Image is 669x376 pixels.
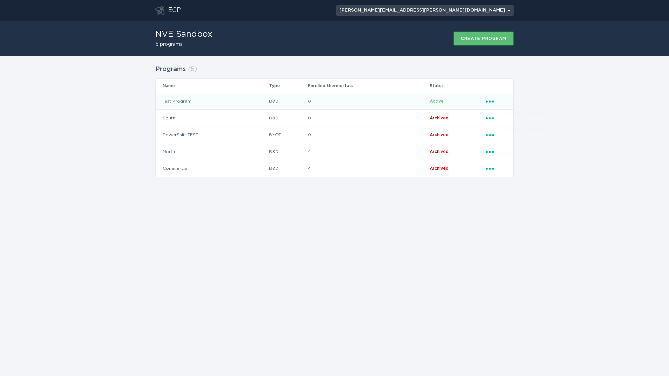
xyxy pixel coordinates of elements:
[155,30,212,39] h1: NVE Sandbox
[269,126,308,143] td: BYOT
[486,165,506,172] div: Popover menu
[308,93,429,110] td: 0
[486,138,559,161] div: Upload reviewed applicants
[336,5,514,16] div: Popover menu
[269,160,308,177] td: B&D
[155,6,164,15] button: Go to dashboard
[156,160,513,177] tr: 4b12f45bbec648bb849041af0e128f2c
[156,160,269,177] td: Commercial
[155,63,186,76] h2: Programs
[269,79,308,93] th: Type
[429,79,485,93] th: Status
[156,110,269,126] td: South
[336,5,514,16] button: Open user account details
[339,8,510,13] div: [PERSON_NAME][EMAIL_ADDRESS][PERSON_NAME][DOMAIN_NAME]
[168,6,181,15] div: ECP
[308,110,429,126] td: 0
[453,32,514,46] button: Create program
[269,143,308,160] td: B&D
[156,79,269,93] th: Name
[430,99,444,103] span: Active
[308,160,429,177] td: 4
[269,110,308,126] td: B&D
[269,93,308,110] td: B&D
[486,105,559,121] div: Unenroll test thermostats
[430,133,449,137] span: Archived
[188,66,197,72] span: ( 5 )
[156,126,513,143] tr: d3ebbe26646c42a587ebc76e3d10c38b
[461,36,506,41] div: Create program
[156,143,269,160] td: North
[155,42,212,47] h2: 5 programs
[308,79,429,93] th: Enrolled thermostats
[308,143,429,160] td: 4
[430,166,449,170] span: Archived
[156,110,513,126] tr: 42761ba875c643c9a42209b7258b2ec5
[308,126,429,143] td: 0
[156,93,269,110] td: Test Program
[486,121,559,138] div: Download new applicants
[156,126,269,143] td: PowerShift TEST
[156,143,513,160] tr: 116e07f7915c4c4a9324842179135979
[430,116,449,120] span: Archived
[156,79,513,93] tr: Table Headers
[486,97,506,105] div: Popover menu
[430,149,449,154] span: Archived
[156,93,513,110] tr: fc965d71b8e644e187efd24587ccd12c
